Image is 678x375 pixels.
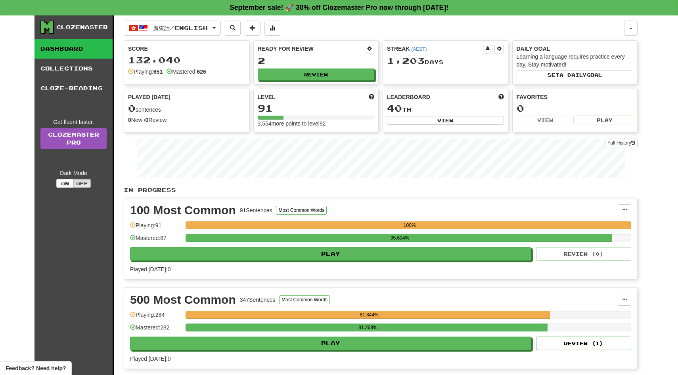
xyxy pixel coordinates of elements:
[128,117,131,123] strong: 0
[130,247,531,261] button: Play
[258,45,365,53] div: Ready for Review
[153,69,163,75] strong: 651
[258,120,375,128] div: 3,554 more points to level 92
[128,55,245,65] div: 132,040
[387,93,430,101] span: Leaderboard
[517,45,634,53] div: Daily Goal
[130,221,182,234] div: Playing: 91
[40,169,107,177] div: Dark Mode
[130,234,182,247] div: Mastered: 87
[56,23,108,31] div: Clozemaster
[559,72,586,78] span: a daily
[498,93,504,101] span: This week in points, UTC
[258,69,375,80] button: Review
[411,46,427,52] a: (AEST)
[387,55,425,66] span: 1,203
[188,221,631,229] div: 100%
[130,294,236,306] div: 500 Most Common
[276,206,327,215] button: Most Common Words
[188,311,550,319] div: 81.844%
[245,21,260,36] button: Add sentence to collection
[240,206,272,214] div: 91 Sentences
[387,45,483,53] div: Streak
[258,93,276,101] span: Level
[124,186,638,194] p: In Progress
[34,39,113,59] a: Dashboard
[387,56,504,66] div: Day s
[130,311,182,324] div: Playing: 284
[128,103,245,114] div: sentences
[130,337,531,350] button: Play
[130,204,236,216] div: 100 Most Common
[387,116,504,125] button: View
[264,21,280,36] button: More stats
[258,103,375,113] div: 91
[40,128,107,149] a: ClozemasterPro
[230,4,448,11] strong: September sale! 🚀 30% off Clozemaster Pro now through [DATE]!
[536,247,631,261] button: Review (0)
[536,337,631,350] button: Review (1)
[34,59,113,78] a: Collections
[387,103,504,114] div: th
[6,364,66,372] span: Open feedback widget
[128,93,170,101] span: Played [DATE]
[188,234,611,242] div: 95.604%
[517,70,634,79] button: Seta dailygoal
[167,68,206,76] div: Mastered:
[240,296,276,304] div: 347 Sentences
[387,103,402,114] span: 40
[225,21,241,36] button: Search sentences
[124,21,221,36] button: 廣東話/English
[517,93,634,101] div: Favorites
[128,45,245,53] div: Score
[197,69,206,75] strong: 626
[188,324,548,331] div: 81.268%
[605,139,638,147] button: Full History
[128,103,136,114] span: 0
[130,356,170,362] span: Played [DATE]: 0
[369,93,374,101] span: Score more points to level up
[517,53,634,69] div: Learning a language requires practice every day. Stay motivated!
[128,116,245,124] div: New / Review
[73,179,91,188] button: Off
[34,78,113,98] a: Cloze-Reading
[130,324,182,337] div: Mastered: 282
[576,116,633,124] button: Play
[146,117,149,123] strong: 0
[279,295,330,304] button: Most Common Words
[258,56,375,66] div: 2
[130,266,170,272] span: Played [DATE]: 0
[128,68,163,76] div: Playing:
[517,103,634,113] div: 0
[40,118,107,126] div: Get fluent faster.
[153,25,208,31] span: 廣東話 / English
[517,116,574,124] button: View
[56,179,74,188] button: On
